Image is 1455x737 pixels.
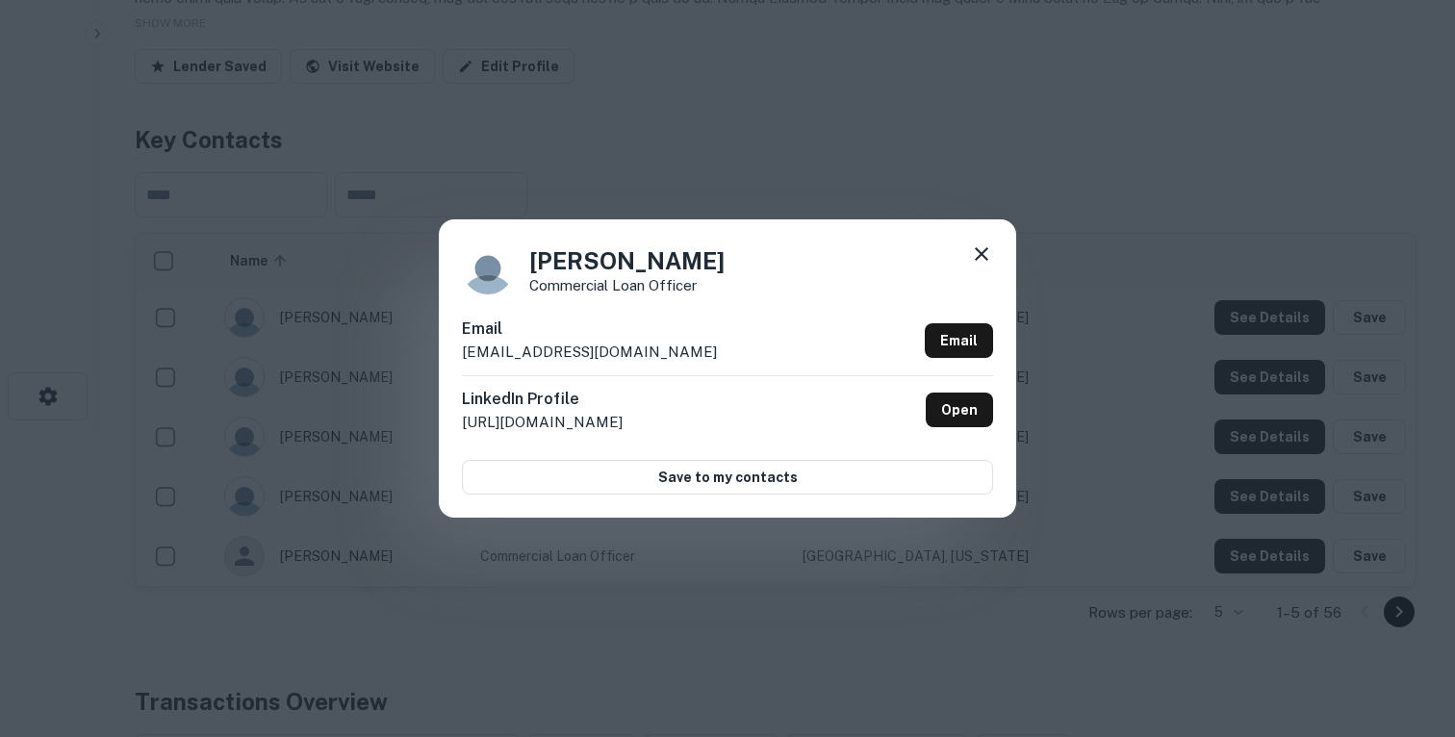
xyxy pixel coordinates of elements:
p: [EMAIL_ADDRESS][DOMAIN_NAME] [462,341,717,364]
h4: [PERSON_NAME] [529,243,725,278]
p: Commercial Loan Officer [529,278,725,292]
iframe: Chat Widget [1359,583,1455,675]
button: Save to my contacts [462,460,993,495]
p: [URL][DOMAIN_NAME] [462,411,623,434]
h6: LinkedIn Profile [462,388,623,411]
a: Email [925,323,993,358]
img: 9c8pery4andzj6ohjkjp54ma2 [462,242,514,294]
a: Open [926,393,993,427]
h6: Email [462,318,717,341]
